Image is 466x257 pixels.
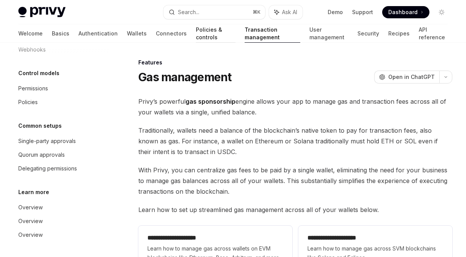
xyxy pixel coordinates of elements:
a: Policies [12,95,110,109]
a: User management [309,24,348,43]
span: Learn how to set up streamlined gas management across all of your wallets below. [138,204,452,215]
a: Quorum approvals [12,148,110,162]
a: Delegating permissions [12,162,110,175]
a: Overview [12,228,110,242]
a: Recipes [388,24,410,43]
a: Transaction management [245,24,300,43]
div: Permissions [18,84,48,93]
a: Dashboard [382,6,429,18]
div: Overview [18,203,43,212]
span: Ask AI [282,8,297,16]
div: Overview [18,217,43,226]
span: ⌘ K [253,9,261,15]
div: Quorum approvals [18,150,65,159]
div: Overview [18,230,43,239]
a: Overview [12,201,110,214]
a: Security [357,24,379,43]
div: Features [138,59,452,66]
div: Single-party approvals [18,137,76,146]
span: Dashboard [388,8,418,16]
h1: Gas management [138,70,232,84]
h5: Learn more [18,188,49,197]
a: Overview [12,214,110,228]
button: Toggle dark mode [436,6,448,18]
h5: Control models [18,69,59,78]
a: API reference [419,24,448,43]
span: Open in ChatGPT [388,73,435,81]
a: Connectors [156,24,187,43]
span: Traditionally, wallets need a balance of the blockchain’s native token to pay for transaction fee... [138,125,452,157]
span: With Privy, you can centralize gas fees to be paid by a single wallet, eliminating the need for y... [138,165,452,197]
a: Policies & controls [196,24,235,43]
a: Demo [328,8,343,16]
a: Permissions [12,82,110,95]
button: Open in ChatGPT [374,71,439,84]
button: Search...⌘K [163,5,265,19]
h5: Common setups [18,121,62,130]
img: light logo [18,7,66,18]
a: Single-party approvals [12,134,110,148]
span: Privy’s powerful engine allows your app to manage gas and transaction fees across all of your wal... [138,96,452,117]
a: Wallets [127,24,147,43]
a: Support [352,8,373,16]
strong: gas sponsorship [186,98,235,105]
a: Authentication [78,24,118,43]
button: Ask AI [269,5,303,19]
div: Policies [18,98,38,107]
a: Welcome [18,24,43,43]
div: Search... [178,8,199,17]
div: Delegating permissions [18,164,77,173]
a: Basics [52,24,69,43]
